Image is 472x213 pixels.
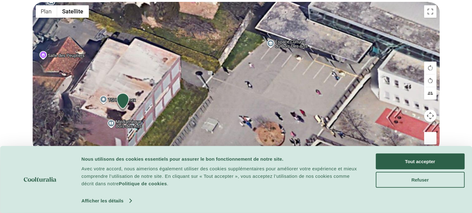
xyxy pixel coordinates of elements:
[81,196,131,206] a: Afficher les détails
[24,177,57,182] img: logo
[167,181,168,186] span: .
[36,5,57,18] button: Afficher un plan de ville
[424,74,437,87] button: Faire pivoter la carte dans le sens inverse des aiguilles d'une montre
[57,5,89,18] button: Afficher les images satellite
[116,93,130,111] div: Chemin du Bois-des-Arts 62, 1226 Thônex
[81,155,362,163] div: Nous utilisons des cookies essentiels pour assurer le bon fonctionnement de notre site.
[119,181,167,186] a: Politique de cookies
[424,132,437,144] button: Faites glisser Pegman sur la carte pour ouvrir Street View
[81,166,357,186] span: Avec votre accord, nous aimerions également utiliser des cookies supplémentaires pour améliorer v...
[376,154,465,169] button: Tout accepter
[376,172,465,187] button: Refuser
[424,110,437,122] button: Commandes de la caméra de la carte
[34,144,55,152] a: Ouvrir cette zone dans Google Maps (dans une nouvelle fenêtre)
[424,5,437,18] button: Passer en plein écran
[34,144,55,152] img: Google
[424,87,437,100] button: Incliner la carte
[424,62,437,74] button: Faire pivoter la carte dans le sens des aiguilles d'une montre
